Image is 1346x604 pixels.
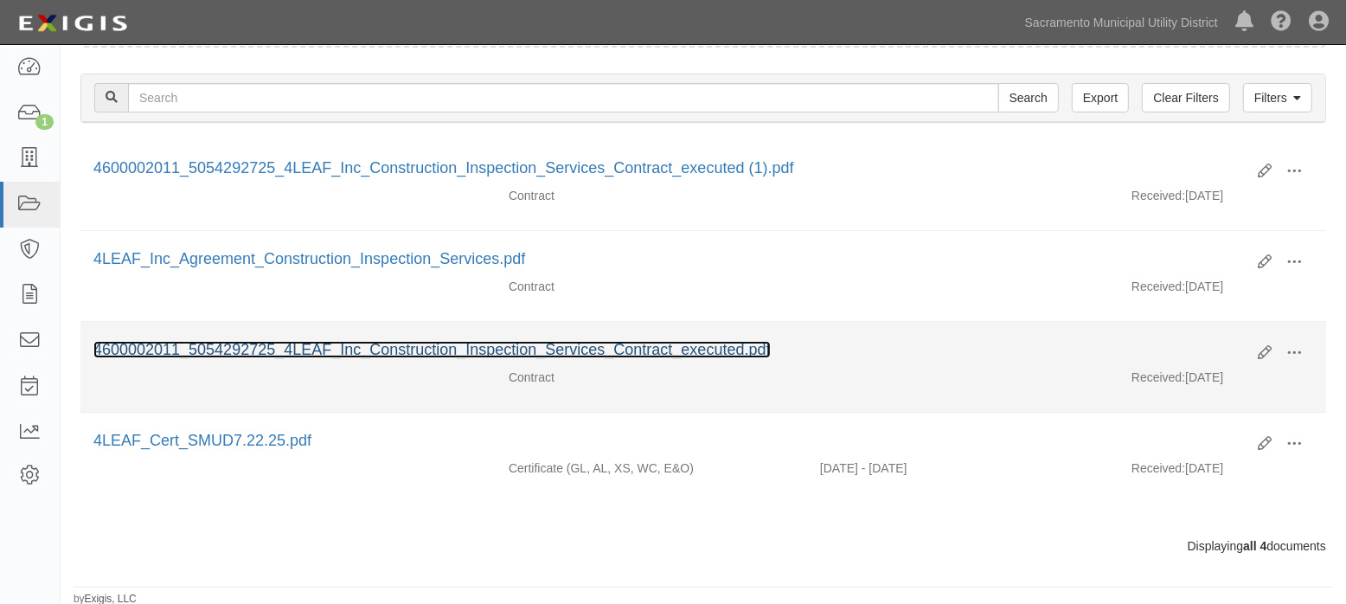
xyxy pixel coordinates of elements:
i: Help Center - Complianz [1271,12,1292,33]
p: Received: [1131,369,1185,386]
a: Export [1072,83,1129,112]
div: General Liability Auto Liability Excess/Umbrella Liability Workers Compensation/Employers Liabili... [496,459,807,477]
input: Search [128,83,999,112]
div: [DATE] [1118,369,1326,395]
b: all 4 [1243,539,1266,553]
p: Received: [1131,187,1185,204]
div: Contract [496,187,807,204]
a: Filters [1243,83,1312,112]
a: 4600002011_5054292725_4LEAF_Inc_Construction_Inspection_Services_Contract_executed.pdf [93,341,771,358]
p: Received: [1131,459,1185,477]
div: Displaying documents [67,537,1339,555]
div: Effective 03/15/2025 - Expiration 03/15/2026 [807,459,1118,477]
div: Effective - Expiration [807,369,1118,369]
input: Search [998,83,1059,112]
div: [DATE] [1118,278,1326,304]
div: 1 [35,114,54,130]
a: 4600002011_5054292725_4LEAF_Inc_Construction_Inspection_Services_Contract_executed (1).pdf [93,159,794,177]
div: Contract [496,278,807,295]
a: Clear Filters [1142,83,1229,112]
div: [DATE] [1118,459,1326,485]
div: 4LEAF_Cert_SMUD7.22.25.pdf [93,430,1245,453]
div: 4LEAF_Inc_Agreement_Construction_Inspection_Services.pdf [93,248,1245,271]
a: 4LEAF_Cert_SMUD7.22.25.pdf [93,432,311,449]
div: [DATE] [1118,187,1326,213]
div: Effective - Expiration [807,278,1118,279]
div: 4600002011_5054292725_4LEAF_Inc_Construction_Inspection_Services_Contract_executed.pdf [93,339,1245,362]
a: Sacramento Municipal Utility District [1016,5,1227,40]
div: Contract [496,369,807,386]
div: 4600002011_5054292725_4LEAF_Inc_Construction_Inspection_Services_Contract_executed (1).pdf [93,157,1245,180]
p: Received: [1131,278,1185,295]
img: logo-5460c22ac91f19d4615b14bd174203de0afe785f0fc80cf4dbbc73dc1793850b.png [13,8,132,39]
div: Effective - Expiration [807,187,1118,188]
a: 4LEAF_Inc_Agreement_Construction_Inspection_Services.pdf [93,250,525,267]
